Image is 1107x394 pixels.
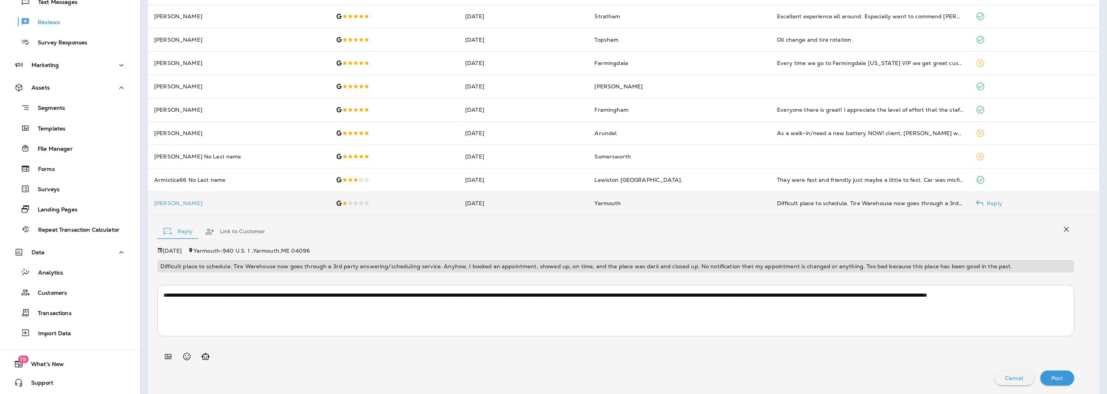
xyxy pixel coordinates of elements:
[459,51,588,75] td: [DATE]
[32,249,45,255] p: Data
[8,99,132,116] button: Segments
[154,107,323,113] p: [PERSON_NAME]
[154,153,323,160] p: [PERSON_NAME] No Last name
[8,80,132,95] button: Assets
[1005,375,1024,381] p: Cancel
[777,36,963,44] div: Oil change and tire rotation
[154,37,323,43] p: [PERSON_NAME]
[23,380,53,389] span: Support
[1051,375,1063,381] p: Post
[777,199,963,207] div: Difficult place to schedule. Tire Warehouse now goes through a 3rd party answering/scheduling ser...
[32,84,50,91] p: Assets
[154,83,323,90] p: [PERSON_NAME]
[154,130,323,136] p: [PERSON_NAME]
[30,206,77,214] p: Landing Pages
[179,349,195,364] button: Select an emoji
[595,13,620,20] span: Stratham
[8,57,132,73] button: Marketing
[1040,371,1074,385] button: Post
[595,83,643,90] span: [PERSON_NAME]
[198,349,213,364] button: Generate AI response
[30,146,73,153] p: File Manager
[18,355,28,363] span: 19
[154,200,323,206] p: [PERSON_NAME]
[595,130,617,137] span: Arundel
[8,284,132,301] button: Customers
[30,105,65,113] p: Segments
[459,121,588,145] td: [DATE]
[32,62,59,68] p: Marketing
[595,200,621,207] span: Yarmouth
[30,166,55,173] p: Forms
[595,36,619,43] span: Topsham
[8,221,132,237] button: Repeat Transaction Calculator
[30,227,119,234] p: Repeat Transaction Calculator
[777,12,963,20] div: Excellent experience all around. Especially want to commend Joshua who on this and previous visit...
[777,106,963,114] div: Everyone there is great! I appreciate the level of effort that the staff take to ensure I receive...
[595,153,631,160] span: Somersworth
[30,125,65,133] p: Templates
[157,218,199,246] button: Reply
[459,28,588,51] td: [DATE]
[160,349,176,364] button: Add in a premade template
[8,181,132,197] button: Surveys
[30,19,60,26] p: Reviews
[8,264,132,280] button: Analytics
[154,60,323,66] p: [PERSON_NAME]
[984,200,1002,206] p: Reply
[30,310,72,317] p: Transactions
[459,168,588,192] td: [DATE]
[8,325,132,341] button: Import Data
[30,330,71,338] p: Import Data
[459,5,588,28] td: [DATE]
[154,13,323,19] p: [PERSON_NAME]
[8,160,132,177] button: Forms
[8,244,132,260] button: Data
[154,200,323,206] div: Click to view Customer Drawer
[160,263,1071,269] p: Difficult place to schedule. Tire Warehouse now goes through a 3rd party answering/scheduling ser...
[23,361,64,370] span: What's New
[777,59,963,67] div: Every time we go to Farmingdale Maine VIP we get great customer service from front to back they a...
[459,145,588,168] td: [DATE]
[8,356,132,372] button: 19What's New
[30,269,63,277] p: Analytics
[199,218,271,246] button: Link to Customer
[777,176,963,184] div: They were fast and friendly just maybe a little to fast. Car was misfiring and the dashboard lit ...
[995,371,1035,385] button: Cancel
[30,186,60,193] p: Surveys
[8,120,132,136] button: Templates
[595,60,629,67] span: Farmingdale
[193,247,310,254] span: Yarmouth - 940 U.S. 1 , Yarmouth , ME 04096
[30,39,87,47] p: Survey Responses
[163,248,182,254] p: [DATE]
[459,98,588,121] td: [DATE]
[8,375,132,390] button: Support
[30,290,67,297] p: Customers
[8,304,132,321] button: Transactions
[459,75,588,98] td: [DATE]
[595,176,683,183] span: Lewiston [GEOGRAPHIC_DATA].
[595,106,629,113] span: Framingham
[8,201,132,217] button: Landing Pages
[8,34,132,50] button: Survey Responses
[154,177,323,183] p: Armistice66 No Last name
[8,140,132,157] button: File Manager
[777,129,963,137] div: As a walk-in/need a new battery NOW! client, Darin was more than helpful. The staff that I dealt ...
[459,192,588,215] td: [DATE]
[8,14,132,30] button: Reviews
